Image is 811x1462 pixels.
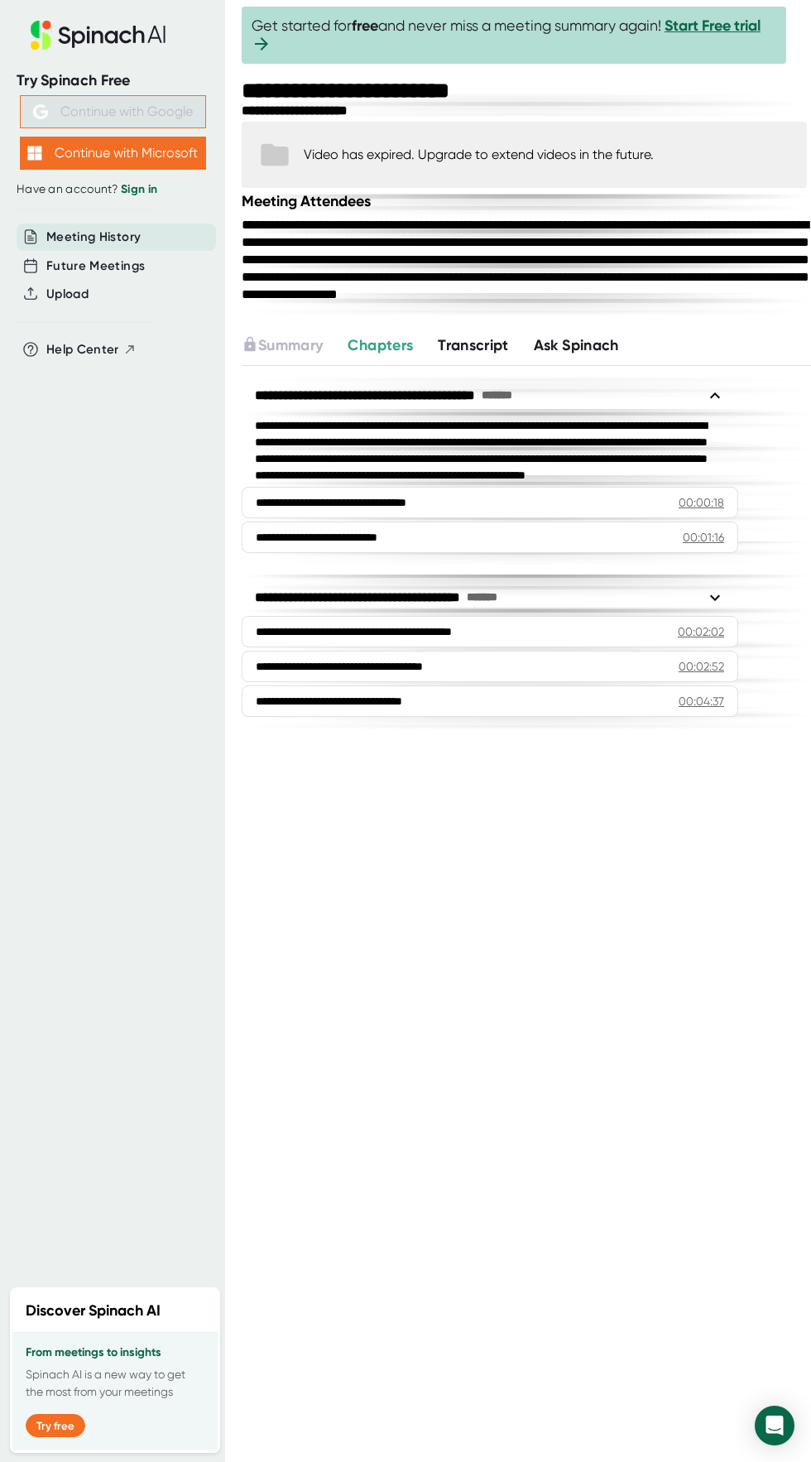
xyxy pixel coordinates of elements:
button: Transcript [438,334,509,357]
span: Ask Spinach [534,336,619,354]
div: 00:01:16 [683,529,724,546]
button: Summary [242,334,323,357]
span: Help Center [46,340,119,359]
button: Chapters [348,334,413,357]
button: Continue with Microsoft [20,137,206,170]
span: Transcript [438,336,509,354]
div: 00:02:52 [679,658,724,675]
div: Upgrade to access [242,334,348,357]
div: 00:00:18 [679,494,724,511]
button: Help Center [46,340,137,359]
b: free [352,17,378,35]
div: Have an account? [17,182,209,197]
button: Upload [46,285,89,304]
button: Ask Spinach [534,334,619,357]
span: Summary [258,336,323,354]
div: Video has expired. Upgrade to extend videos in the future. [304,147,654,162]
p: Spinach AI is a new way to get the most from your meetings [26,1366,204,1401]
h2: Discover Spinach AI [26,1300,161,1322]
img: Aehbyd4JwY73AAAAAElFTkSuQmCC [33,104,48,119]
div: Open Intercom Messenger [755,1406,794,1445]
a: Start Free trial [665,17,761,35]
a: Sign in [121,182,157,196]
h3: From meetings to insights [26,1346,204,1359]
span: Get started for and never miss a meeting summary again! [252,17,776,54]
button: Meeting History [46,228,141,247]
div: Try Spinach Free [17,71,209,90]
div: 00:04:37 [679,693,724,709]
div: 00:02:02 [678,623,724,640]
span: Chapters [348,336,413,354]
button: Future Meetings [46,257,145,276]
div: Meeting Attendees [242,192,811,210]
button: Continue with Google [20,95,206,128]
button: Try free [26,1414,85,1437]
